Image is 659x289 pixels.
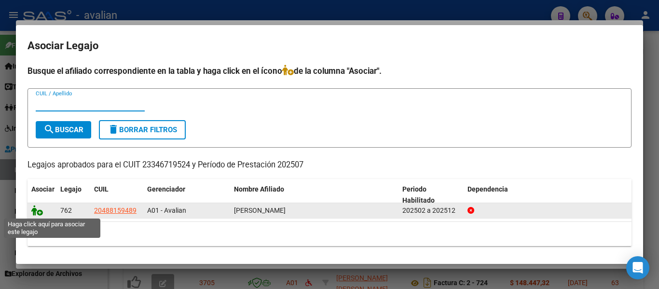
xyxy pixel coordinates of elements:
span: Nombre Afiliado [234,185,284,193]
datatable-header-cell: Periodo Habilitado [398,179,464,211]
span: Dependencia [467,185,508,193]
h4: Busque el afiliado correspondiente en la tabla y haga click en el ícono de la columna "Asociar". [27,65,632,77]
span: Borrar Filtros [108,125,177,134]
datatable-header-cell: Gerenciador [143,179,230,211]
datatable-header-cell: Asociar [27,179,56,211]
button: Borrar Filtros [99,120,186,139]
span: A01 - Avalian [147,206,186,214]
span: Asociar [31,185,55,193]
div: 202502 a 202512 [402,205,460,216]
span: Legajo [60,185,82,193]
div: 1 registros [27,222,632,246]
span: FERRARIS TOMAS FERNANDO [234,206,286,214]
span: 20488159489 [94,206,137,214]
span: 762 [60,206,72,214]
h2: Asociar Legajo [27,37,632,55]
span: CUIL [94,185,109,193]
mat-icon: search [43,124,55,135]
p: Legajos aprobados para el CUIT 23346719524 y Período de Prestación 202507 [27,159,632,171]
datatable-header-cell: CUIL [90,179,143,211]
button: Buscar [36,121,91,138]
div: Open Intercom Messenger [626,256,649,279]
datatable-header-cell: Dependencia [464,179,632,211]
span: Periodo Habilitado [402,185,435,204]
span: Gerenciador [147,185,185,193]
datatable-header-cell: Nombre Afiliado [230,179,398,211]
mat-icon: delete [108,124,119,135]
span: Buscar [43,125,83,134]
datatable-header-cell: Legajo [56,179,90,211]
